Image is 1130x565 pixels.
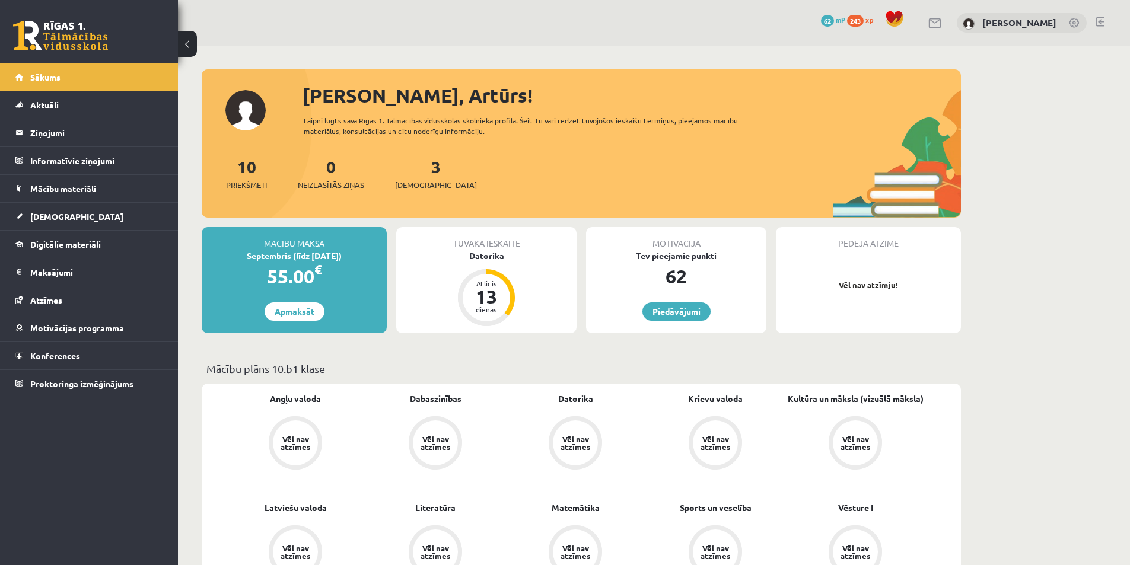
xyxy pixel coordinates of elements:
[469,280,504,287] div: Atlicis
[202,262,387,291] div: 55.00
[265,302,324,321] a: Apmaksāt
[270,392,321,405] a: Angļu valoda
[15,286,163,314] a: Atzīmes
[558,392,593,405] a: Datorika
[303,81,961,110] div: [PERSON_NAME], Artūrs!
[785,416,925,472] a: Vēl nav atzīmes
[30,378,133,389] span: Proktoringa izmēģinājums
[839,435,872,451] div: Vēl nav atzīmes
[365,416,505,472] a: Vēl nav atzīmes
[30,239,101,250] span: Digitālie materiāli
[642,302,711,321] a: Piedāvājumi
[304,115,759,136] div: Laipni lūgts savā Rīgas 1. Tālmācības vidusskolas skolnieka profilā. Šeit Tu vari redzēt tuvojošo...
[396,250,577,262] div: Datorika
[396,227,577,250] div: Tuvākā ieskaite
[225,416,365,472] a: Vēl nav atzīmes
[15,258,163,286] a: Maksājumi
[30,119,163,146] legend: Ziņojumi
[314,261,322,278] span: €
[821,15,834,27] span: 62
[202,227,387,250] div: Mācību maksa
[30,147,163,174] legend: Informatīvie ziņojumi
[847,15,864,27] span: 243
[30,350,80,361] span: Konferences
[865,15,873,24] span: xp
[836,15,845,24] span: mP
[15,342,163,369] a: Konferences
[645,416,785,472] a: Vēl nav atzīmes
[982,17,1056,28] a: [PERSON_NAME]
[279,435,312,451] div: Vēl nav atzīmes
[821,15,845,24] a: 62 mP
[552,502,600,514] a: Matemātika
[15,63,163,91] a: Sākums
[15,119,163,146] a: Ziņojumi
[839,544,872,560] div: Vēl nav atzīmes
[776,227,961,250] div: Pēdējā atzīme
[15,314,163,341] a: Motivācijas programma
[559,544,592,560] div: Vēl nav atzīmes
[419,544,452,560] div: Vēl nav atzīmes
[15,203,163,230] a: [DEMOGRAPHIC_DATA]
[469,287,504,306] div: 13
[415,502,456,514] a: Literatūra
[30,295,62,305] span: Atzīmes
[226,156,267,191] a: 10Priekšmeti
[586,227,766,250] div: Motivācija
[15,370,163,397] a: Proktoringa izmēģinājums
[13,21,108,50] a: Rīgas 1. Tālmācības vidusskola
[396,250,577,328] a: Datorika Atlicis 13 dienas
[30,183,96,194] span: Mācību materiāli
[838,502,873,514] a: Vēsture I
[30,72,61,82] span: Sākums
[505,416,645,472] a: Vēl nav atzīmes
[586,262,766,291] div: 62
[30,258,163,286] legend: Maksājumi
[298,179,364,191] span: Neizlasītās ziņas
[586,250,766,262] div: Tev pieejamie punkti
[15,91,163,119] a: Aktuāli
[298,156,364,191] a: 0Neizlasītās ziņas
[699,435,732,451] div: Vēl nav atzīmes
[419,435,452,451] div: Vēl nav atzīmes
[30,323,124,333] span: Motivācijas programma
[469,306,504,313] div: dienas
[30,211,123,222] span: [DEMOGRAPHIC_DATA]
[226,179,267,191] span: Priekšmeti
[782,279,955,291] p: Vēl nav atzīmju!
[15,175,163,202] a: Mācību materiāli
[15,147,163,174] a: Informatīvie ziņojumi
[279,544,312,560] div: Vēl nav atzīmes
[788,392,924,405] a: Kultūra un māksla (vizuālā māksla)
[410,392,461,405] a: Dabaszinības
[206,360,956,376] p: Mācību plāns 10.b1 klase
[15,231,163,258] a: Digitālie materiāli
[30,100,59,110] span: Aktuāli
[202,250,387,262] div: Septembris (līdz [DATE])
[559,435,592,451] div: Vēl nav atzīmes
[847,15,879,24] a: 243 xp
[699,544,732,560] div: Vēl nav atzīmes
[680,502,752,514] a: Sports un veselība
[395,179,477,191] span: [DEMOGRAPHIC_DATA]
[688,392,743,405] a: Krievu valoda
[265,502,327,514] a: Latviešu valoda
[963,18,975,30] img: Artūrs Keinovskis
[395,156,477,191] a: 3[DEMOGRAPHIC_DATA]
